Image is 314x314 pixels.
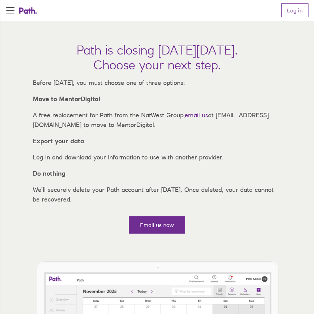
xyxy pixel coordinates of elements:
[2,2,19,19] button: Open Menu
[77,43,238,72] h1: Path is closing [DATE][DATE]. Choose your next step.
[33,110,281,130] p: A free replacement for Path from the NatWest Group, at [EMAIL_ADDRESS][DOMAIN_NAME] to move to Me...
[33,170,66,177] strong: Do nothing
[281,3,308,17] a: Log in
[129,216,185,234] a: Email us now
[185,111,208,119] a: email us
[33,153,281,163] p: Log in and download your information to use with another provider.
[33,95,100,102] strong: Move to MentorDigital
[33,137,84,145] strong: Export your data
[33,185,281,205] p: We’ll securely delete your Path account after [DATE]. Once deleted, your data cannot be recovered.
[33,78,281,88] p: Before [DATE], you must choose one of three options:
